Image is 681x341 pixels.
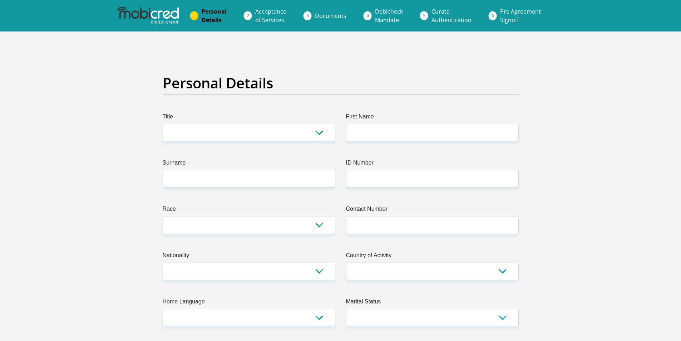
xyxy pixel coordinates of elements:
label: Contact Number [346,205,519,216]
input: Contact Number [346,216,519,234]
input: Surname [163,170,335,187]
span: Curata Authentication [431,8,472,24]
a: Acceptanceof Services [250,4,292,27]
a: CurataAuthentication [426,4,477,27]
label: Nationality [163,251,335,263]
label: Marital Status [346,297,519,309]
input: First Name [346,124,519,141]
label: First Name [346,112,519,124]
label: Home Language [163,297,335,309]
img: mobicred logo [117,7,179,25]
span: Acceptance of Services [255,8,286,24]
label: Country of Activity [346,251,519,263]
span: Personal Details [202,8,227,24]
a: Documents [309,9,352,23]
h2: Personal Details [163,74,519,92]
label: Race [163,205,335,216]
label: Title [163,112,335,124]
label: Surname [163,159,335,170]
span: Documents [315,12,346,20]
input: ID Number [346,170,519,187]
label: ID Number [346,159,519,170]
a: Pre AgreementSignoff [494,4,547,27]
a: PersonalDetails [196,4,232,27]
span: Debicheck Mandate [375,8,403,24]
span: Pre Agreement Signoff [500,8,541,24]
a: DebicheckMandate [369,4,409,27]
